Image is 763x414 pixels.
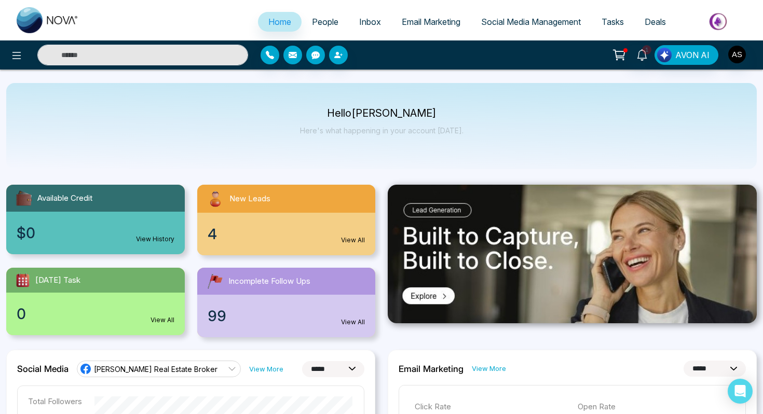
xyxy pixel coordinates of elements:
a: View All [341,236,365,245]
a: Deals [634,12,676,32]
span: People [312,17,338,27]
img: User Avatar [728,46,746,63]
span: $0 [17,222,35,244]
span: Deals [645,17,666,27]
span: Tasks [602,17,624,27]
span: Social Media Management [481,17,581,27]
button: AVON AI [655,45,718,65]
img: todayTask.svg [15,272,31,288]
a: View More [249,364,283,374]
p: Open Rate [578,401,730,413]
span: [DATE] Task [35,274,80,286]
a: View All [341,318,365,327]
a: 1 [630,45,655,63]
img: Nova CRM Logo [17,7,79,33]
img: . [388,185,757,323]
span: New Leads [229,193,270,205]
div: Open Intercom Messenger [728,379,753,404]
img: Lead Flow [657,48,672,62]
a: Incomplete Follow Ups99View All [191,268,382,337]
img: followUps.svg [206,272,224,291]
span: 4 [208,223,217,245]
p: Total Followers [28,396,82,406]
span: Available Credit [37,192,92,204]
span: Email Marketing [402,17,460,27]
a: Email Marketing [391,12,471,32]
p: Here's what happening in your account [DATE]. [300,126,464,135]
p: Hello [PERSON_NAME] [300,109,464,118]
a: View More [472,364,506,374]
span: Inbox [359,17,381,27]
a: People [302,12,349,32]
span: Home [268,17,291,27]
img: availableCredit.svg [15,189,33,208]
p: Click Rate [415,401,567,413]
span: 99 [208,305,226,327]
span: [PERSON_NAME] Real Estate Broker [94,364,217,374]
span: 1 [642,45,651,54]
a: View History [136,234,174,244]
span: Incomplete Follow Ups [228,275,310,287]
img: Market-place.gif [682,10,757,33]
a: View All [151,315,174,325]
a: Social Media Management [471,12,591,32]
a: Tasks [591,12,634,32]
a: Inbox [349,12,391,32]
a: New Leads4View All [191,185,382,255]
h2: Social Media [17,364,69,374]
span: AVON AI [675,49,710,61]
h2: Email Marketing [399,364,464,374]
img: newLeads.svg [206,189,225,209]
a: Home [258,12,302,32]
span: 0 [17,303,26,325]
